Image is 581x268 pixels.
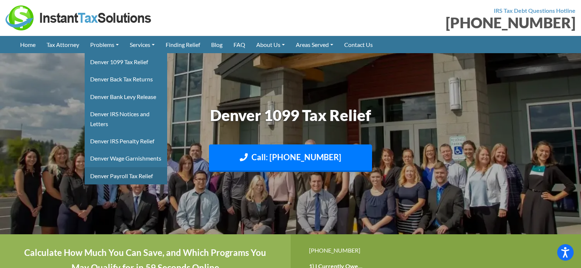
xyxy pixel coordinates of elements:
[296,15,576,30] div: [PHONE_NUMBER]
[5,5,152,30] img: Instant Tax Solutions Logo
[85,167,167,184] a: Denver Payroll Tax Relief
[5,14,152,21] a: Instant Tax Solutions Logo
[209,144,372,172] a: Call: [PHONE_NUMBER]
[290,36,339,53] a: Areas Served
[494,7,576,14] strong: IRS Tax Debt Questions Hotline
[85,53,167,70] a: Denver 1099 Tax Relief
[206,36,228,53] a: Blog
[87,104,494,126] h1: Denver 1099 Tax Relief
[85,132,167,150] a: Denver IRS Penalty Relief
[15,36,41,53] a: Home
[251,36,290,53] a: About Us
[85,36,124,53] a: Problems
[41,36,85,53] a: Tax Attorney
[85,70,167,88] a: Denver Back Tax Returns
[160,36,206,53] a: Finding Relief
[85,105,167,132] a: Denver IRS Notices and Letters
[309,245,563,255] div: [PHONE_NUMBER]
[85,88,167,105] a: Denver Bank Levy Release
[228,36,251,53] a: FAQ
[124,36,160,53] a: Services
[339,36,378,53] a: Contact Us
[85,150,167,167] a: Denver Wage Garnishments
